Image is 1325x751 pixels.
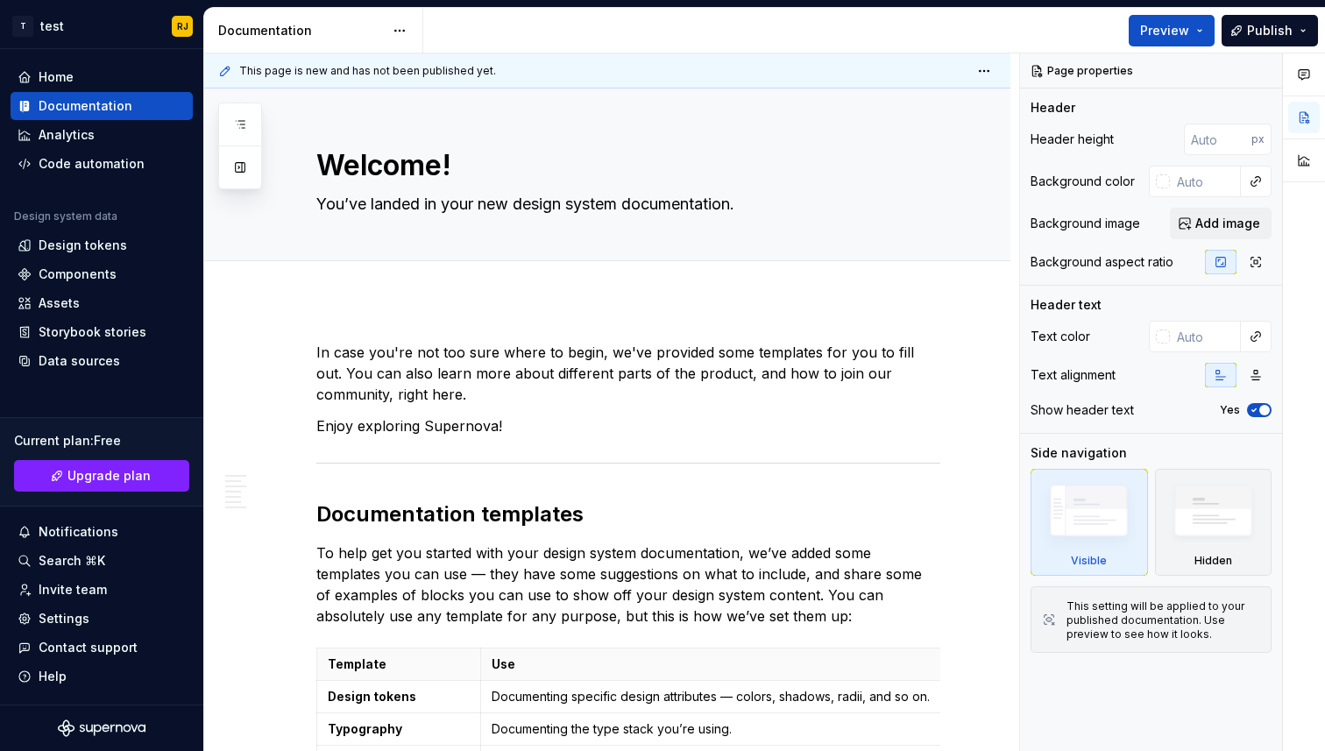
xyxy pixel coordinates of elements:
[4,7,200,45] button: TtestRJ
[11,318,193,346] a: Storybook stories
[39,97,132,115] div: Documentation
[39,668,67,685] div: Help
[14,432,189,450] div: Current plan : Free
[12,16,33,37] div: T
[1031,215,1140,232] div: Background image
[11,121,193,149] a: Analytics
[1031,99,1075,117] div: Header
[1184,124,1251,155] input: Auto
[492,655,935,673] p: Use
[39,155,145,173] div: Code automation
[58,719,145,737] svg: Supernova Logo
[1170,321,1241,352] input: Auto
[1170,166,1241,197] input: Auto
[1031,469,1148,576] div: Visible
[177,19,188,33] div: RJ
[11,92,193,120] a: Documentation
[39,352,120,370] div: Data sources
[492,720,935,738] p: Documenting the type stack you’re using.
[239,64,496,78] span: This page is new and has not been published yet.
[1031,173,1135,190] div: Background color
[316,542,940,627] p: To help get you started with your design system documentation, we’ve added some templates you can...
[39,126,95,144] div: Analytics
[39,294,80,312] div: Assets
[1071,554,1107,568] div: Visible
[39,237,127,254] div: Design tokens
[39,639,138,656] div: Contact support
[316,500,940,528] h2: Documentation templates
[39,68,74,86] div: Home
[1031,328,1090,345] div: Text color
[39,552,105,570] div: Search ⌘K
[1031,401,1134,419] div: Show header text
[1247,22,1293,39] span: Publish
[11,518,193,546] button: Notifications
[39,323,146,341] div: Storybook stories
[1031,296,1102,314] div: Header text
[1222,15,1318,46] button: Publish
[39,266,117,283] div: Components
[328,689,416,704] strong: Design tokens
[1031,444,1127,462] div: Side navigation
[1195,215,1260,232] span: Add image
[14,460,189,492] button: Upgrade plan
[1031,366,1116,384] div: Text alignment
[11,289,193,317] a: Assets
[1155,469,1272,576] div: Hidden
[11,260,193,288] a: Components
[11,576,193,604] a: Invite team
[40,18,64,35] div: test
[316,415,940,436] p: Enjoy exploring Supernova!
[67,467,151,485] span: Upgrade plan
[11,231,193,259] a: Design tokens
[1031,253,1173,271] div: Background aspect ratio
[1031,131,1114,148] div: Header height
[1220,403,1240,417] label: Yes
[1066,599,1260,641] div: This setting will be applied to your published documentation. Use preview to see how it looks.
[11,662,193,691] button: Help
[1129,15,1215,46] button: Preview
[316,342,940,405] p: In case you're not too sure where to begin, we've provided some templates for you to fill out. Yo...
[492,688,935,705] p: Documenting specific design attributes — colors, shadows, radii, and so on.
[39,523,118,541] div: Notifications
[328,655,470,673] p: Template
[1194,554,1232,568] div: Hidden
[328,721,402,736] strong: Typography
[218,22,384,39] div: Documentation
[14,209,117,223] div: Design system data
[11,63,193,91] a: Home
[11,347,193,375] a: Data sources
[1170,208,1272,239] button: Add image
[39,610,89,627] div: Settings
[313,190,937,218] textarea: You’ve landed in your new design system documentation.
[11,634,193,662] button: Contact support
[313,145,937,187] textarea: Welcome!
[1140,22,1189,39] span: Preview
[11,150,193,178] a: Code automation
[11,605,193,633] a: Settings
[39,581,107,599] div: Invite team
[11,547,193,575] button: Search ⌘K
[1251,132,1265,146] p: px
